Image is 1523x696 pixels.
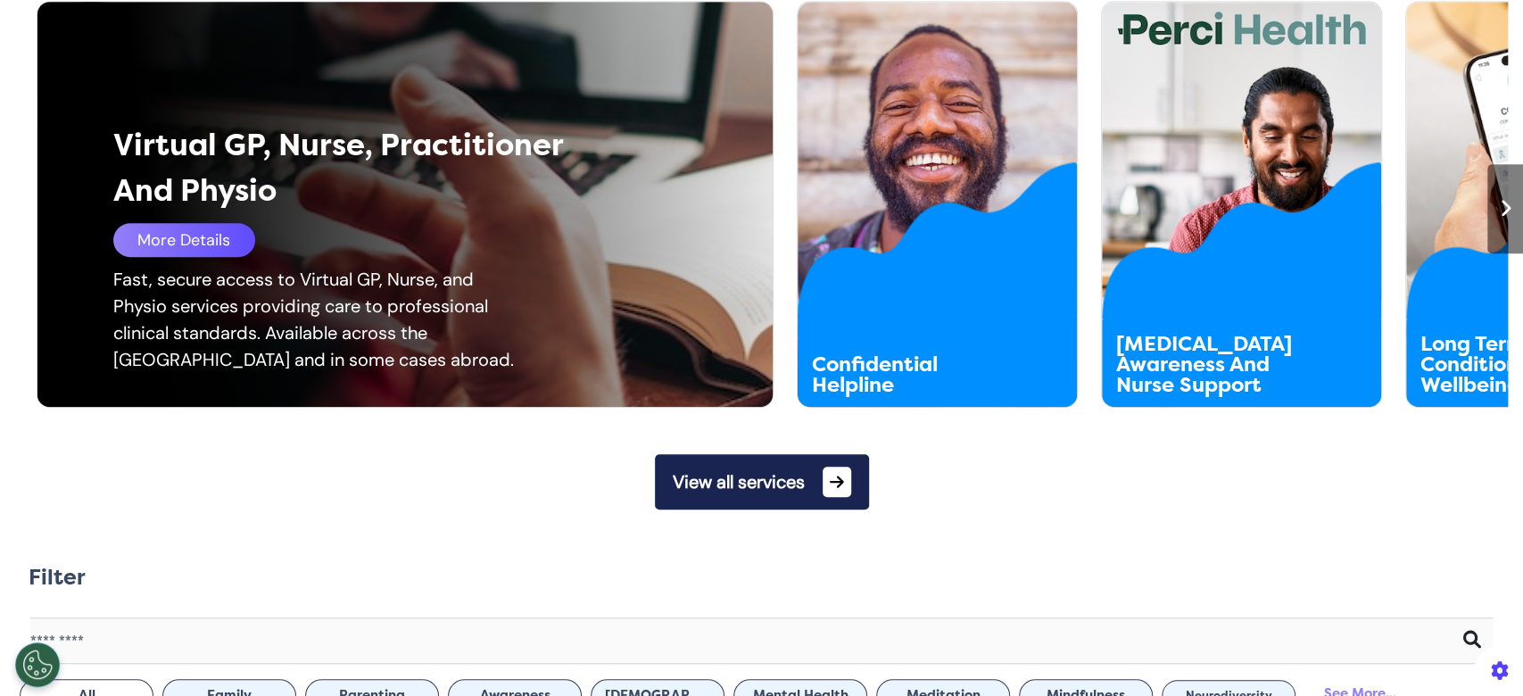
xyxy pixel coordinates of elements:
div: Confidential Helpline [812,354,1007,395]
div: More Details [113,223,255,257]
button: View all services [655,454,869,510]
h2: Filter [29,565,86,591]
button: Open Preferences [15,642,60,687]
div: Virtual GP, Nurse, Practitioner And Physio [113,123,626,214]
div: [MEDICAL_DATA] Awareness And Nurse Support [1116,334,1312,395]
div: Fast, secure access to Virtual GP, Nurse, and Physio services providing care to professional clin... [113,266,524,373]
